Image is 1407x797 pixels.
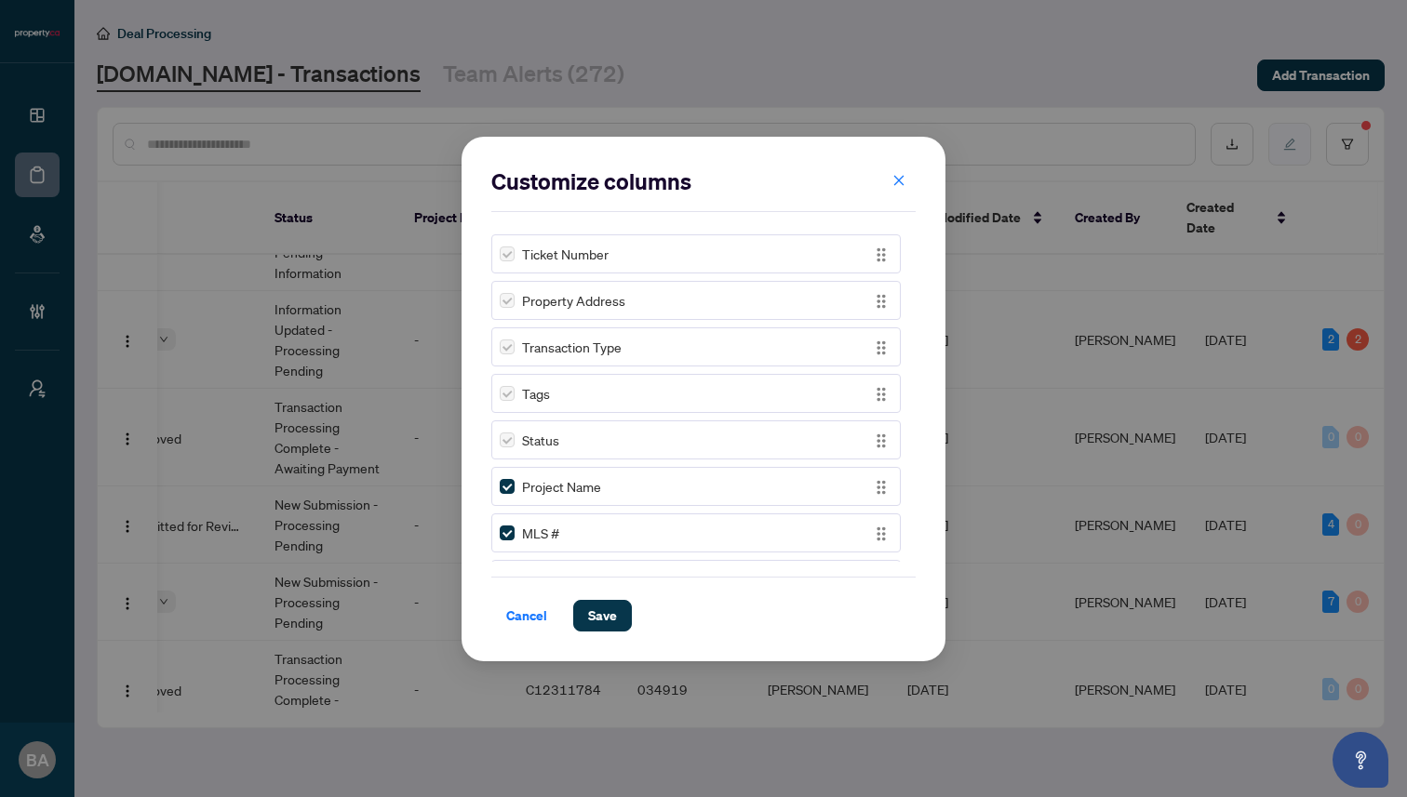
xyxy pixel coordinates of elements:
button: Drag Icon [870,289,892,312]
span: Tags [522,383,550,404]
div: MLS #Drag Icon [491,513,901,552]
button: Drag Icon [870,429,892,451]
button: Drag Icon [870,382,892,405]
div: Trade NumberDrag Icon [491,560,901,599]
span: close [892,173,905,186]
img: Drag Icon [871,245,891,265]
div: Project NameDrag Icon [491,467,901,506]
div: TagsDrag Icon [491,374,901,413]
span: Status [522,430,559,450]
img: Drag Icon [871,524,891,544]
button: Save [573,600,632,631]
span: Transaction Type [522,337,622,357]
button: Cancel [491,600,562,631]
button: Open asap [1333,732,1388,788]
span: Ticket Number [522,244,609,264]
div: Transaction TypeDrag Icon [491,327,901,366]
span: Property Address [522,290,625,311]
button: Drag Icon [870,336,892,358]
span: Save [588,601,617,631]
img: Drag Icon [871,477,891,498]
span: Project Name [522,476,601,497]
img: Drag Icon [871,431,891,451]
img: Drag Icon [871,291,891,312]
button: Drag Icon [870,475,892,498]
div: Property AddressDrag Icon [491,281,901,320]
div: StatusDrag Icon [491,420,901,459]
h2: Customize columns [491,166,916,196]
button: Drag Icon [870,522,892,544]
img: Drag Icon [871,338,891,358]
img: Drag Icon [871,384,891,405]
button: Drag Icon [870,243,892,265]
span: MLS # [522,523,559,543]
span: Cancel [506,601,547,631]
div: Ticket NumberDrag Icon [491,234,901,273]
